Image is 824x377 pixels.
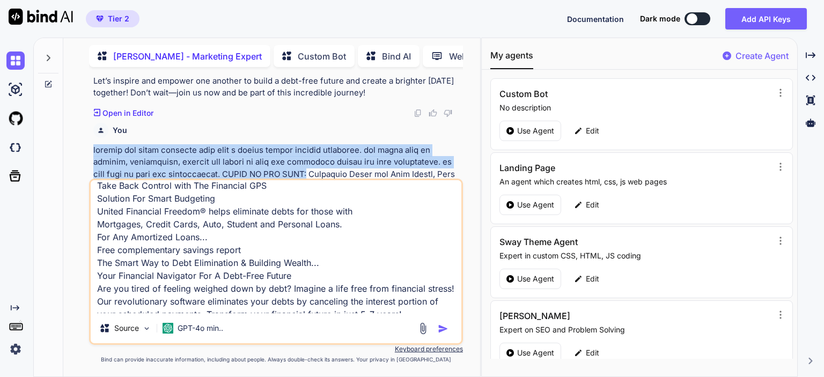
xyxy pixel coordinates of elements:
img: copy [414,109,422,117]
img: Pick Models [142,324,151,333]
h3: Landing Page [499,161,690,174]
p: Keyboard preferences [89,345,463,353]
img: like [429,109,437,117]
p: Edit [586,273,599,284]
img: Bind AI [9,9,73,25]
span: Dark mode [640,13,680,24]
p: Source [114,323,139,334]
textarea: Take Back Control with The Financial GPS Solution For Smart Budgeting United Financial Freedom® h... [91,180,461,313]
p: Bind AI [382,50,411,63]
p: [PERSON_NAME] - Marketing Expert [113,50,262,63]
img: dislike [444,109,452,117]
p: Custom Bot [298,50,346,63]
img: chat [6,51,25,70]
img: attachment [417,322,429,335]
button: Add API Keys [725,8,807,29]
p: Open in Editor [102,108,153,119]
h3: [PERSON_NAME] [499,309,690,322]
p: Use Agent [517,348,554,358]
button: My agents [490,49,533,69]
h6: You [113,125,127,136]
p: Use Agent [517,199,554,210]
p: Bind can provide inaccurate information, including about people. Always double-check its answers.... [89,356,463,364]
img: GPT-4o mini [163,323,173,334]
p: Expert in custom CSS, HTML, JS coding [499,250,771,261]
span: Tier 2 [108,13,129,24]
img: settings [6,340,25,358]
p: Use Agent [517,273,554,284]
p: Web Search [449,50,498,63]
h3: Custom Bot [499,87,690,100]
p: Edit [586,348,599,358]
p: Edit [586,199,599,210]
p: An agent which creates html, css, js web pages [499,176,771,187]
p: GPT-4o min.. [178,323,223,334]
img: premium [96,16,104,22]
img: icon [438,323,448,334]
img: darkCloudIdeIcon [6,138,25,157]
p: Edit [586,125,599,136]
p: loremip dol sitam consecte adip elit s doeius tempor incidid utlaboree. dol magna aliq en adminim... [93,144,461,350]
p: No description [499,102,771,113]
h3: Sway Theme Agent [499,235,690,248]
img: ai-studio [6,80,25,99]
p: Create Agent [735,49,789,62]
button: premiumTier 2 [86,10,139,27]
p: Expert on SEO and Problem Solving [499,324,771,335]
p: Use Agent [517,125,554,136]
p: Let’s inspire and empower one another to build a debt-free future and create a brighter [DATE] to... [93,75,461,99]
span: Documentation [567,14,624,24]
img: githubLight [6,109,25,128]
button: Documentation [567,13,624,25]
